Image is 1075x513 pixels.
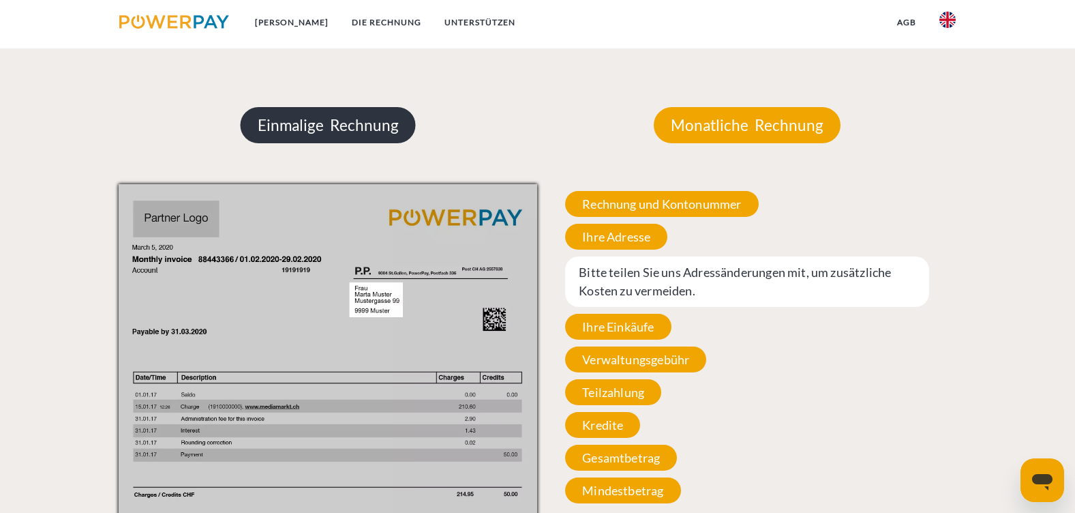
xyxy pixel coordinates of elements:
[565,347,706,372] span: Verwaltungsgebühr
[565,224,667,250] span: Ihre Adresse
[565,445,677,471] span: Gesamtbetrag
[243,10,340,35] a: [PERSON_NAME]
[939,12,956,28] img: De
[565,379,661,405] span: Teilzahlung
[565,412,640,438] span: Kredite
[340,10,433,35] a: DIE RECHNUNG
[258,116,399,134] font: Einmalige Rechnung
[119,15,229,29] img: logo-powerpay.svg
[1020,458,1064,502] iframe: Button to launch messaging window, conversation in progress
[565,478,680,503] span: Mindestbetrag
[433,10,527,35] a: Unterstützen
[565,256,928,307] span: Bitte teilen Sie uns Adressänderungen mit, um zusätzliche Kosten zu vermeiden.
[565,314,671,340] span: Ihre Einkäufe
[885,10,928,35] a: AGB
[565,191,758,217] span: Rechnung und Kontonummer
[671,116,823,134] font: Monatliche Rechnung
